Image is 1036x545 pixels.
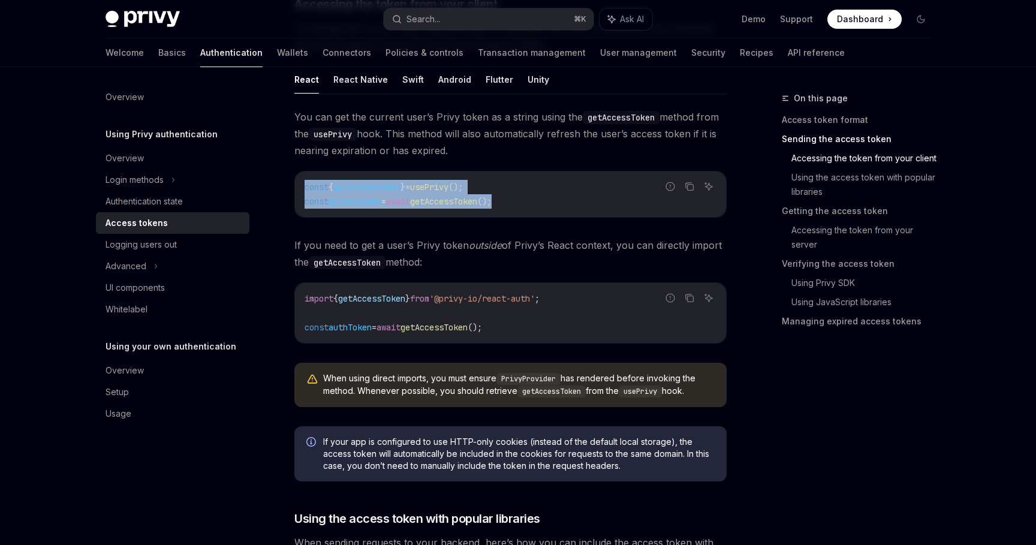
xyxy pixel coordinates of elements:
div: Usage [106,407,131,421]
a: Security [691,38,725,67]
button: Ask AI [701,179,716,194]
button: React [294,65,319,94]
div: Search... [406,12,440,26]
a: Connectors [323,38,371,67]
div: Whitelabel [106,302,147,317]
a: API reference [788,38,845,67]
button: React Native [333,65,388,94]
span: getAccessToken [333,182,400,192]
a: Demo [742,13,766,25]
button: Search...⌘K [384,8,594,30]
div: Advanced [106,259,146,273]
span: } [400,182,405,192]
a: Usage [96,403,249,424]
a: Policies & controls [386,38,463,67]
span: ; [535,293,540,304]
a: Setup [96,381,249,403]
span: Ask AI [620,13,644,25]
span: from [410,293,429,304]
a: Using JavaScript libraries [791,293,940,312]
a: Transaction management [478,38,586,67]
a: Whitelabel [96,299,249,320]
button: Unity [528,65,549,94]
a: Verifying the access token [782,254,940,273]
a: Accessing the token from your server [791,221,940,254]
span: = [372,322,377,333]
h5: Using your own authentication [106,339,236,354]
div: Authentication state [106,194,183,209]
button: Copy the contents from the code block [682,179,697,194]
span: await [386,196,410,207]
a: Overview [96,360,249,381]
span: const [305,196,329,207]
a: Wallets [277,38,308,67]
span: When using direct imports, you must ensure has rendered before invoking the method. Whenever poss... [323,372,715,398]
button: Report incorrect code [662,179,678,194]
a: Accessing the token from your client [791,149,940,168]
span: (); [468,322,482,333]
span: getAccessToken [410,196,477,207]
div: UI components [106,281,165,295]
span: const [305,322,329,333]
button: Ask AI [701,290,716,306]
a: Managing expired access tokens [782,312,940,331]
a: Sending the access token [782,130,940,149]
a: Overview [96,86,249,108]
span: If your app is configured to use HTTP-only cookies (instead of the default local storage), the ac... [323,436,715,472]
div: Overview [106,90,144,104]
button: Flutter [486,65,513,94]
span: = [381,196,386,207]
a: Authentication state [96,191,249,212]
span: import [305,293,333,304]
a: Authentication [200,38,263,67]
code: usePrivy [619,386,662,398]
span: { [333,293,338,304]
span: '@privy-io/react-auth' [429,293,535,304]
div: Overview [106,151,144,165]
span: = [405,182,410,192]
span: getAccessToken [338,293,405,304]
span: (); [477,196,492,207]
span: On this page [794,91,848,106]
a: Dashboard [827,10,902,29]
a: Using Privy SDK [791,273,940,293]
a: Support [780,13,813,25]
span: { [329,182,333,192]
span: ⌘ K [574,14,586,24]
svg: Info [306,437,318,449]
img: dark logo [106,11,180,28]
a: Getting the access token [782,201,940,221]
a: Basics [158,38,186,67]
span: usePrivy [410,182,448,192]
span: authToken [329,322,372,333]
div: Login methods [106,173,164,187]
span: If you need to get a user’s Privy token of Privy’s React context, you can directly import the met... [294,237,727,270]
button: Ask AI [600,8,652,30]
code: PrivyProvider [496,373,561,385]
button: Report incorrect code [662,290,678,306]
a: Access token format [782,110,940,130]
button: Swift [402,65,424,94]
span: accessToken [329,196,381,207]
div: Access tokens [106,216,168,230]
a: Recipes [740,38,773,67]
button: Android [438,65,471,94]
code: getAccessToken [517,386,586,398]
div: Overview [106,363,144,378]
div: Logging users out [106,237,177,252]
span: You can get the current user’s Privy token as a string using the method from the hook. This metho... [294,109,727,159]
div: Setup [106,385,129,399]
a: Overview [96,147,249,169]
span: (); [448,182,463,192]
em: outside [469,239,502,251]
span: const [305,182,329,192]
span: } [405,293,410,304]
span: Dashboard [837,13,883,25]
code: usePrivy [309,128,357,141]
h5: Using Privy authentication [106,127,218,141]
span: Using the access token with popular libraries [294,510,540,527]
code: getAccessToken [309,256,386,269]
a: Logging users out [96,234,249,255]
a: User management [600,38,677,67]
a: Welcome [106,38,144,67]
